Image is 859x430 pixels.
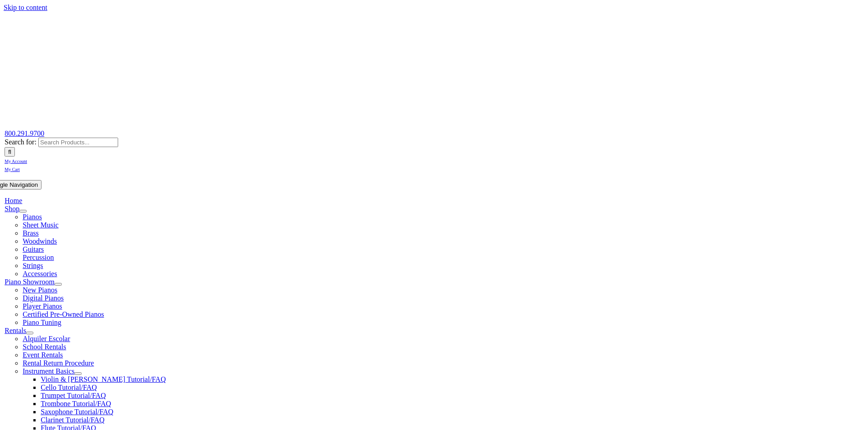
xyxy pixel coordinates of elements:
a: Skip to content [4,4,47,11]
a: School Rentals [23,343,66,351]
button: Open submenu of Instrument Basics [74,372,82,375]
input: Search [5,147,15,157]
a: Guitars [23,245,44,253]
a: Instrument Basics [23,367,74,375]
a: My Account [5,157,27,164]
button: Open submenu of Rentals [26,332,33,334]
a: Violin & [PERSON_NAME] Tutorial/FAQ [41,375,165,383]
a: Home [5,197,22,204]
a: Alquiler Escolar [23,335,70,342]
a: Event Rentals [23,351,63,359]
a: My Cart [5,165,20,172]
a: Woodwinds [23,237,57,245]
a: Sheet Music [23,221,59,229]
a: Percussion [23,254,54,261]
a: New Pianos [23,286,57,294]
button: Open submenu of Piano Showroom [55,283,62,286]
a: Piano Showroom [5,278,55,286]
a: Accessories [23,270,57,277]
span: Search for: [5,138,37,146]
a: Shop [5,205,19,213]
button: Open submenu of Shop [19,210,27,213]
span: My Account [5,159,27,164]
a: Piano Tuning [23,319,61,326]
a: 800.291.9700 [5,129,44,137]
a: Saxophone Tutorial/FAQ [41,408,113,416]
a: Cello Tutorial/FAQ [41,384,97,391]
a: Digital Pianos [23,294,64,302]
a: Rental Return Procedure [23,359,94,367]
a: Trombone Tutorial/FAQ [41,400,111,407]
a: Strings [23,262,43,269]
a: Trumpet Tutorial/FAQ [41,392,106,399]
a: Clarinet Tutorial/FAQ [41,416,105,424]
input: Search Products... [38,138,118,147]
a: Certified Pre-Owned Pianos [23,310,104,318]
a: Rentals [5,327,26,334]
span: My Cart [5,167,20,172]
a: Brass [23,229,39,237]
a: Pianos [23,213,42,221]
a: Player Pianos [23,302,62,310]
